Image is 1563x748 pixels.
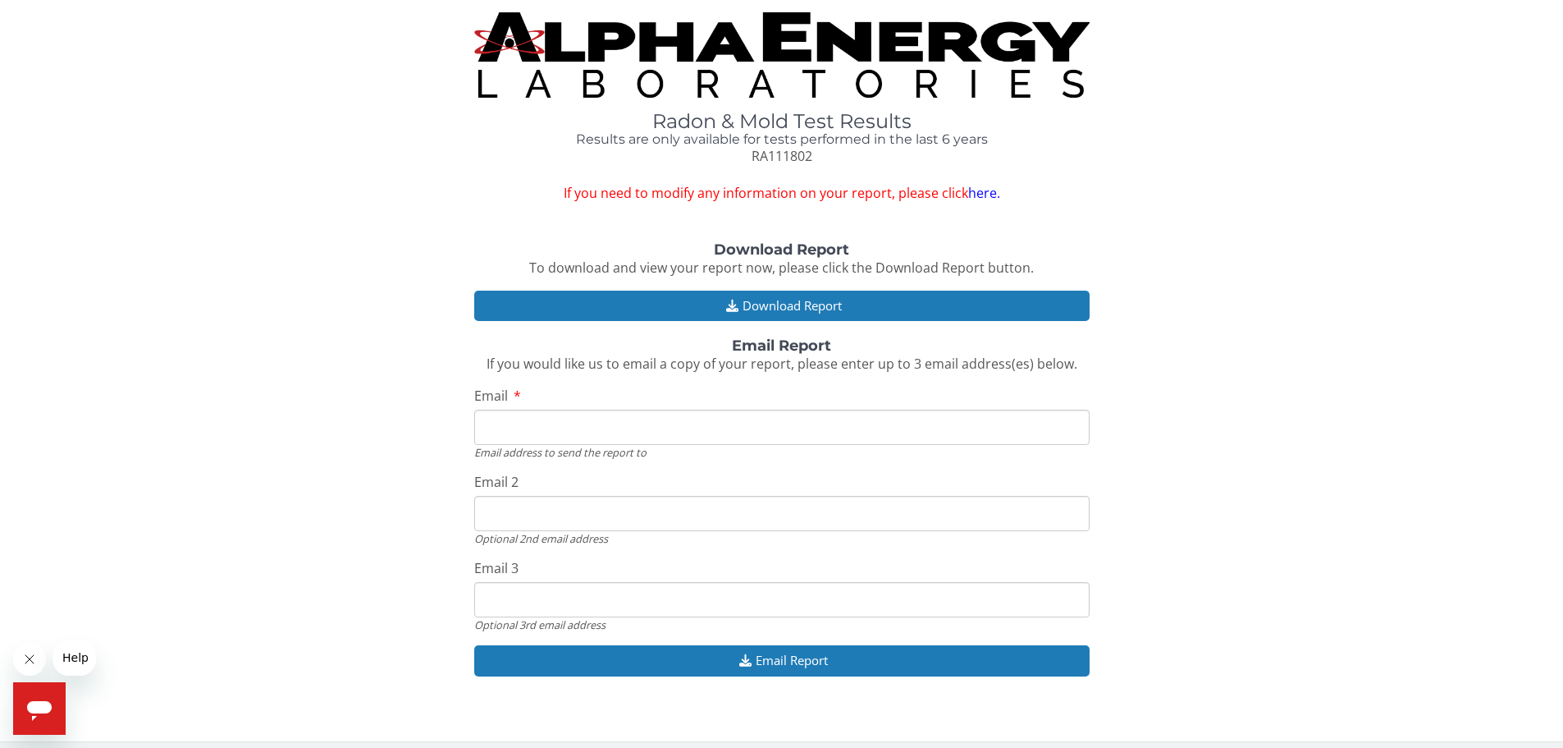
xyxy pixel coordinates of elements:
span: Email [474,387,508,405]
a: here. [968,184,1000,202]
span: RA111802 [752,147,812,165]
button: Email Report [474,645,1090,676]
strong: Email Report [732,337,831,355]
div: Optional 3rd email address [474,617,1090,632]
div: Optional 2nd email address [474,531,1090,546]
span: If you need to modify any information on your report, please click [474,184,1090,203]
span: If you would like us to email a copy of your report, please enter up to 3 email address(es) below. [487,355,1077,373]
div: Email address to send the report to [474,445,1090,460]
iframe: Message from company [53,640,96,676]
h1: Radon & Mold Test Results [474,111,1090,132]
img: TightCrop.jpg [474,12,1090,98]
button: Download Report [474,291,1090,321]
iframe: Button to launch messaging window [13,682,66,735]
h4: Results are only available for tests performed in the last 6 years [474,132,1090,147]
span: Email 2 [474,473,519,491]
span: Email 3 [474,559,519,577]
strong: Download Report [714,241,849,259]
span: To download and view your report now, please click the Download Report button. [529,259,1034,277]
iframe: Close message [13,643,46,676]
